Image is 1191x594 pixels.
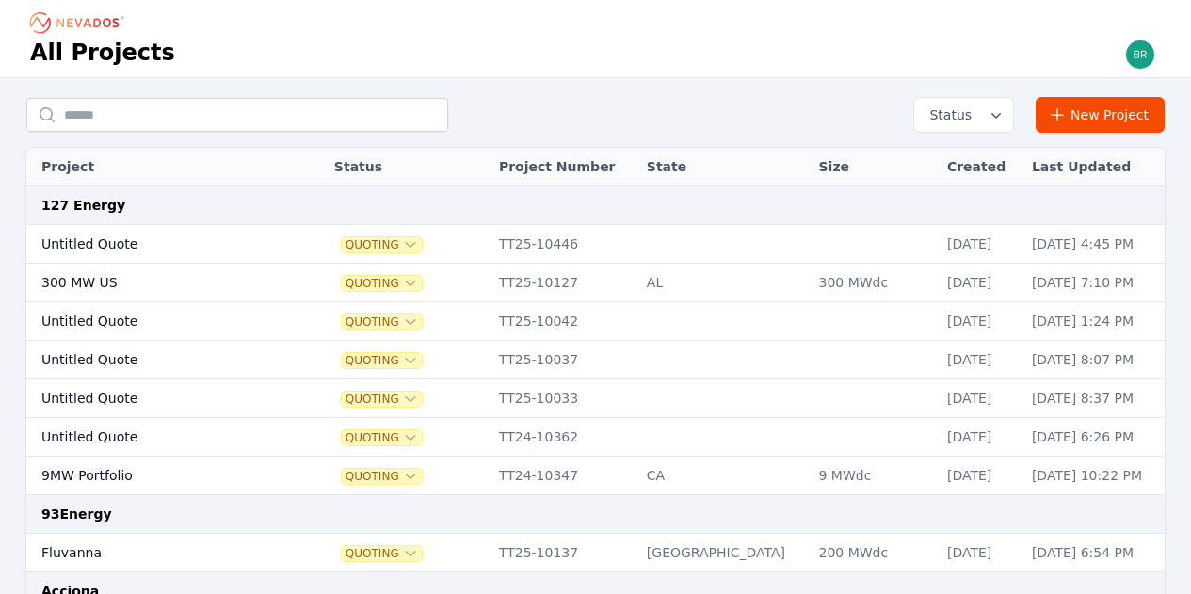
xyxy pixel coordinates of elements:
td: TT25-10033 [490,379,637,418]
td: Untitled Quote [26,302,283,341]
td: TT25-10037 [490,341,637,379]
td: TT24-10362 [490,418,637,457]
td: Untitled Quote [26,341,283,379]
tr: FluvannaQuotingTT25-10137[GEOGRAPHIC_DATA]200 MWdc[DATE][DATE] 6:54 PM [26,534,1165,572]
td: [DATE] 6:54 PM [1022,534,1165,572]
td: TT25-10137 [490,534,637,572]
th: Last Updated [1022,148,1165,186]
tr: 300 MW USQuotingTT25-10127AL300 MWdc[DATE][DATE] 7:10 PM [26,264,1165,302]
th: Created [938,148,1022,186]
td: 127 Energy [26,186,1165,225]
td: [DATE] [938,379,1022,418]
td: CA [637,457,810,495]
td: [DATE] 6:26 PM [1022,418,1165,457]
td: [DATE] [938,418,1022,457]
tr: 9MW PortfolioQuotingTT24-10347CA9 MWdc[DATE][DATE] 10:22 PM [26,457,1165,495]
button: Quoting [342,314,422,329]
button: Quoting [342,392,422,407]
td: Untitled Quote [26,379,283,418]
td: [GEOGRAPHIC_DATA] [637,534,810,572]
button: Quoting [342,546,422,561]
td: AL [637,264,810,302]
td: [DATE] 1:24 PM [1022,302,1165,341]
th: Size [810,148,938,186]
td: [DATE] 4:45 PM [1022,225,1165,264]
tr: Untitled QuoteQuotingTT25-10033[DATE][DATE] 8:37 PM [26,379,1165,418]
td: [DATE] [938,457,1022,495]
td: [DATE] [938,302,1022,341]
nav: Breadcrumb [30,8,130,38]
td: 9 MWdc [810,457,938,495]
td: [DATE] [938,534,1022,572]
td: [DATE] [938,264,1022,302]
td: Untitled Quote [26,418,283,457]
th: Project [26,148,283,186]
tr: Untitled QuoteQuotingTT25-10446[DATE][DATE] 4:45 PM [26,225,1165,264]
a: New Project [1036,97,1165,133]
button: Quoting [342,237,422,252]
tr: Untitled QuoteQuotingTT24-10362[DATE][DATE] 6:26 PM [26,418,1165,457]
h1: All Projects [30,38,175,68]
th: Status [325,148,490,186]
td: [DATE] 7:10 PM [1022,264,1165,302]
td: TT25-10042 [490,302,637,341]
td: 9MW Portfolio [26,457,283,495]
td: [DATE] 10:22 PM [1022,457,1165,495]
button: Quoting [342,276,422,291]
td: 200 MWdc [810,534,938,572]
td: TT25-10446 [490,225,637,264]
img: brayden.sanford@nevados.solar [1125,40,1155,70]
td: [DATE] 8:07 PM [1022,341,1165,379]
button: Quoting [342,353,422,368]
td: TT24-10347 [490,457,637,495]
td: 93Energy [26,495,1165,534]
span: Status [922,105,972,124]
td: [DATE] [938,225,1022,264]
td: 300 MWdc [810,264,938,302]
th: Project Number [490,148,637,186]
td: TT25-10127 [490,264,637,302]
td: Fluvanna [26,534,283,572]
th: State [637,148,810,186]
tr: Untitled QuoteQuotingTT25-10037[DATE][DATE] 8:07 PM [26,341,1165,379]
button: Quoting [342,469,422,484]
td: 300 MW US [26,264,283,302]
td: [DATE] [938,341,1022,379]
td: [DATE] 8:37 PM [1022,379,1165,418]
tr: Untitled QuoteQuotingTT25-10042[DATE][DATE] 1:24 PM [26,302,1165,341]
button: Quoting [342,430,422,445]
td: Untitled Quote [26,225,283,264]
button: Status [914,98,1013,132]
